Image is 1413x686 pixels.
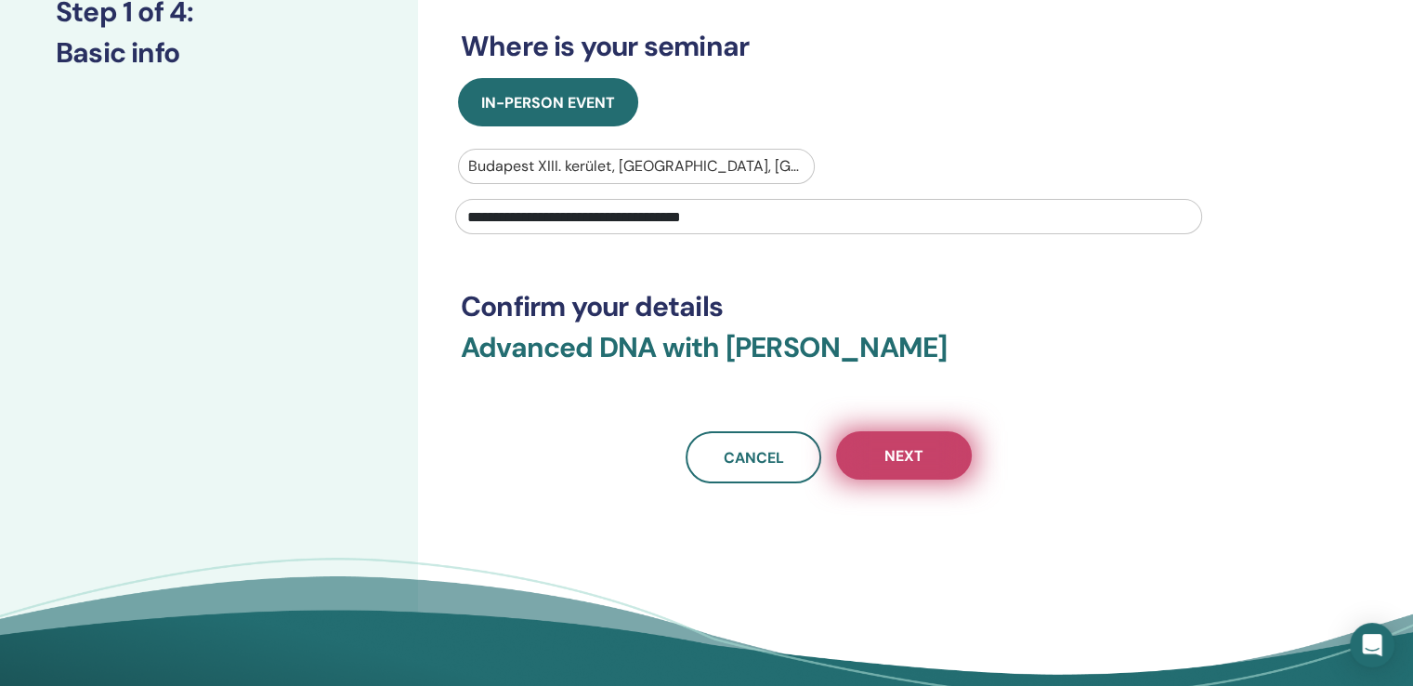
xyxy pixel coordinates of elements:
span: Cancel [724,448,784,468]
a: Cancel [686,431,821,483]
button: Next [836,431,972,480]
h3: Basic info [56,36,362,70]
h3: Where is your seminar [461,30,1197,63]
span: Next [884,446,923,466]
h3: Advanced DNA with [PERSON_NAME] [461,331,1197,387]
div: Open Intercom Messenger [1350,623,1394,667]
span: In-Person Event [481,93,615,112]
h3: Confirm your details [461,290,1197,323]
button: In-Person Event [458,78,638,126]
